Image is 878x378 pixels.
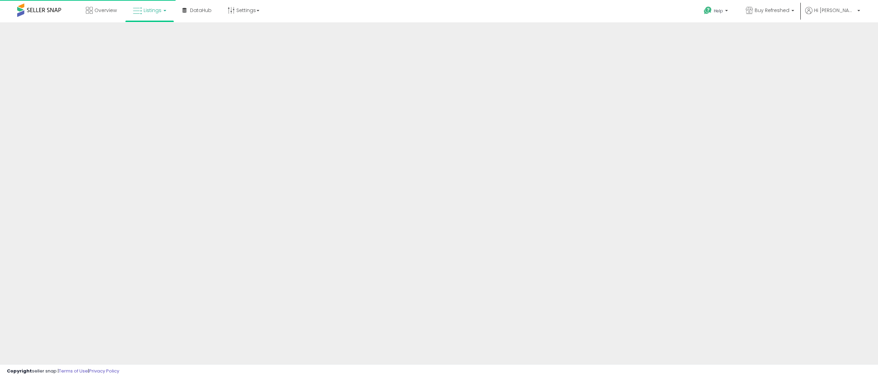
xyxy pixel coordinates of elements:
[714,8,723,14] span: Help
[190,7,212,14] span: DataHub
[814,7,855,14] span: Hi [PERSON_NAME]
[144,7,161,14] span: Listings
[805,7,860,22] a: Hi [PERSON_NAME]
[94,7,117,14] span: Overview
[755,7,789,14] span: Buy Refreshed
[703,6,712,15] i: Get Help
[698,1,735,22] a: Help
